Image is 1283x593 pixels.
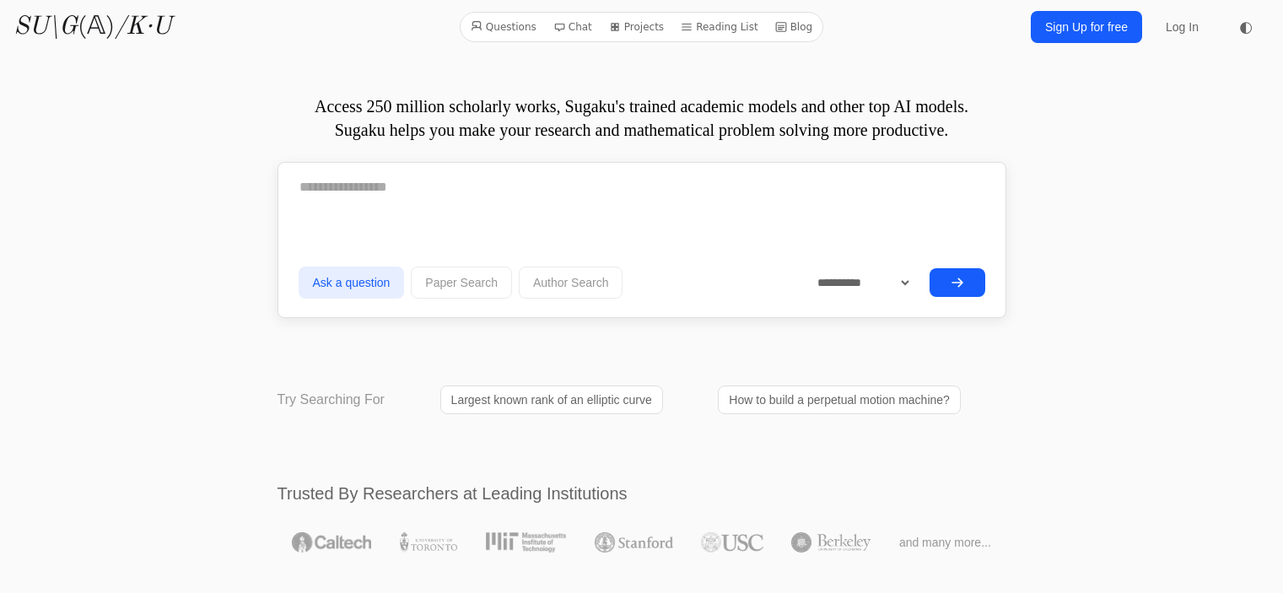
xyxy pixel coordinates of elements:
[899,534,991,551] span: and many more...
[464,16,543,38] a: Questions
[13,14,78,40] i: SU\G
[718,385,961,414] a: How to build a perpetual motion machine?
[115,14,171,40] i: /K·U
[1239,19,1253,35] span: ◐
[278,94,1006,142] p: Access 250 million scholarly works, Sugaku's trained academic models and other top AI models. Sug...
[440,385,663,414] a: Largest known rank of an elliptic curve
[519,267,623,299] button: Author Search
[768,16,820,38] a: Blog
[299,267,405,299] button: Ask a question
[411,267,512,299] button: Paper Search
[278,482,1006,505] h2: Trusted By Researchers at Leading Institutions
[791,532,871,553] img: UC Berkeley
[1031,11,1142,43] a: Sign Up for free
[292,532,371,553] img: Caltech
[400,532,457,553] img: University of Toronto
[486,532,566,553] img: MIT
[1156,12,1209,42] a: Log In
[602,16,671,38] a: Projects
[278,390,385,410] p: Try Searching For
[674,16,765,38] a: Reading List
[13,12,171,42] a: SU\G(𝔸)/K·U
[1229,10,1263,44] button: ◐
[547,16,599,38] a: Chat
[701,532,763,553] img: USC
[595,532,673,553] img: Stanford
